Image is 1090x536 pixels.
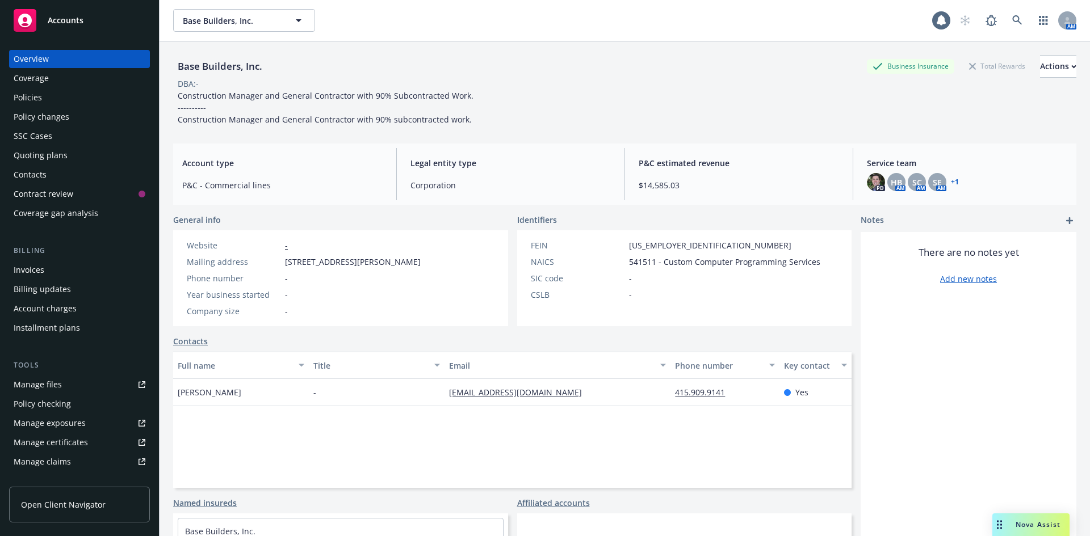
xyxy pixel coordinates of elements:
[531,239,624,251] div: FEIN
[9,69,150,87] a: Coverage
[187,256,280,268] div: Mailing address
[9,453,150,471] a: Manage claims
[9,88,150,107] a: Policies
[1040,56,1076,77] div: Actions
[309,352,445,379] button: Title
[445,352,670,379] button: Email
[14,261,44,279] div: Invoices
[629,272,632,284] span: -
[629,256,820,268] span: 541511 - Custom Computer Programming Services
[449,360,653,372] div: Email
[178,386,241,398] span: [PERSON_NAME]
[940,273,997,285] a: Add new notes
[173,214,221,226] span: General info
[9,433,150,451] a: Manage certificates
[992,513,1007,536] div: Drag to move
[178,90,473,125] span: Construction Manager and General Contractor with 90% Subcontracted Work. ---------- Construction ...
[14,185,73,203] div: Contract review
[183,15,281,27] span: Base Builders, Inc.
[675,360,762,372] div: Phone number
[629,289,632,301] span: -
[187,239,280,251] div: Website
[410,179,611,191] span: Corporation
[313,360,427,372] div: Title
[313,386,316,398] span: -
[954,9,976,32] a: Start snowing
[14,88,42,107] div: Policies
[861,214,884,227] span: Notes
[14,280,71,298] div: Billing updates
[980,9,1003,32] a: Report a Bug
[9,166,150,184] a: Contacts
[285,305,288,317] span: -
[675,387,734,398] a: 415.909.9141
[9,360,150,371] div: Tools
[14,108,69,126] div: Policy changes
[517,214,557,226] span: Identifiers
[9,261,150,279] a: Invoices
[14,453,71,471] div: Manage claims
[795,386,808,398] span: Yes
[670,352,779,379] button: Phone number
[1016,520,1060,529] span: Nova Assist
[933,176,942,188] span: SE
[779,352,852,379] button: Key contact
[891,176,902,188] span: HB
[14,204,98,222] div: Coverage gap analysis
[48,16,83,25] span: Accounts
[173,9,315,32] button: Base Builders, Inc.
[449,387,591,398] a: [EMAIL_ADDRESS][DOMAIN_NAME]
[285,256,421,268] span: [STREET_ADDRESS][PERSON_NAME]
[173,59,267,74] div: Base Builders, Inc.
[21,499,106,510] span: Open Client Navigator
[912,176,922,188] span: SC
[182,157,383,169] span: Account type
[173,335,208,347] a: Contacts
[14,319,80,337] div: Installment plans
[1063,214,1076,227] a: add
[9,108,150,126] a: Policy changes
[14,127,52,145] div: SSC Cases
[9,127,150,145] a: SSC Cases
[14,472,67,490] div: Manage BORs
[639,179,839,191] span: $14,585.03
[14,414,86,432] div: Manage exposures
[182,179,383,191] span: P&C - Commercial lines
[9,146,150,164] a: Quoting plans
[9,280,150,298] a: Billing updates
[629,239,791,251] span: [US_EMPLOYER_IDENTIFICATION_NUMBER]
[9,395,150,413] a: Policy checking
[1040,55,1076,78] button: Actions
[14,50,49,68] div: Overview
[9,245,150,256] div: Billing
[531,289,624,301] div: CSLB
[9,375,150,394] a: Manage files
[14,299,77,318] div: Account charges
[531,272,624,284] div: SIC code
[867,157,1067,169] span: Service team
[9,414,150,432] a: Manage exposures
[919,246,1019,259] span: There are no notes yet
[867,173,885,191] img: photo
[9,204,150,222] a: Coverage gap analysis
[14,375,62,394] div: Manage files
[187,289,280,301] div: Year business started
[963,59,1031,73] div: Total Rewards
[14,395,71,413] div: Policy checking
[9,50,150,68] a: Overview
[14,166,47,184] div: Contacts
[285,240,288,251] a: -
[1032,9,1055,32] a: Switch app
[992,513,1070,536] button: Nova Assist
[285,289,288,301] span: -
[410,157,611,169] span: Legal entity type
[14,146,68,164] div: Quoting plans
[187,305,280,317] div: Company size
[285,272,288,284] span: -
[639,157,839,169] span: P&C estimated revenue
[9,5,150,36] a: Accounts
[867,59,954,73] div: Business Insurance
[9,299,150,318] a: Account charges
[9,472,150,490] a: Manage BORs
